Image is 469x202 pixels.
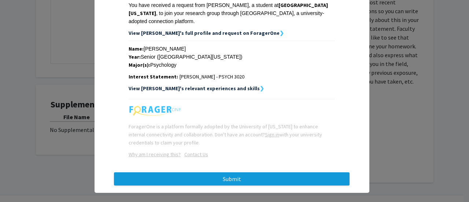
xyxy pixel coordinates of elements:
strong: View [PERSON_NAME]'s relevant experiences and skills [129,85,260,92]
a: Opens in a new tab [181,151,208,158]
strong: Interest Statement: [129,73,178,80]
span: [PERSON_NAME] - PSYCH 3020 [180,73,244,80]
u: Contact Us [184,151,208,158]
strong: Year: [129,54,141,60]
u: Why am I receiving this? [129,151,181,158]
button: Submit [114,172,350,186]
strong: View [PERSON_NAME]'s full profile and request on ForagerOne [129,30,280,36]
strong: ❯ [260,85,264,92]
div: You have received a request from [PERSON_NAME], a student at , to join your research group throug... [129,1,335,25]
strong: Name: [129,45,144,52]
div: Psychology [129,61,335,69]
strong: ❯ [280,30,284,36]
strong: Major(s): [129,62,150,68]
div: [PERSON_NAME] [129,45,335,53]
a: Sign in [265,131,279,138]
span: ForagerOne is a platform formally adopted by the University of [US_STATE] to enhance internal con... [129,123,322,146]
iframe: Chat [5,169,31,197]
div: Senior ([GEOGRAPHIC_DATA][US_STATE]) [129,53,335,61]
a: Opens in a new tab [129,151,181,158]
